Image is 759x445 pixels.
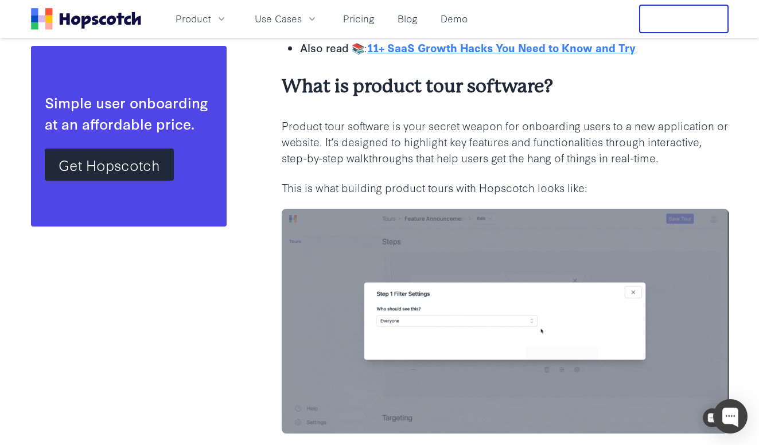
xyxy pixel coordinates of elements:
[300,40,364,55] b: Also read 📚
[255,11,302,26] span: Use Cases
[31,8,141,30] a: Home
[300,40,729,56] p: :
[282,74,729,99] h3: What is product tour software?
[282,118,729,166] p: Product tour software is your secret weapon for onboarding users to a new application or website....
[367,40,636,55] a: 11+ SaaS Growth Hacks You Need to Know and Try
[169,9,234,28] button: Product
[338,9,379,28] a: Pricing
[176,11,211,26] span: Product
[282,179,729,196] p: This is what building product tours with Hopscotch looks like:
[45,148,174,180] a: Get Hopscotch
[45,92,213,134] div: Simple user onboarding at an affordable price.
[436,9,472,28] a: Demo
[282,209,729,433] img: hopscotch product onboarding demo
[639,5,729,33] button: Free Trial
[248,9,325,28] button: Use Cases
[393,9,422,28] a: Blog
